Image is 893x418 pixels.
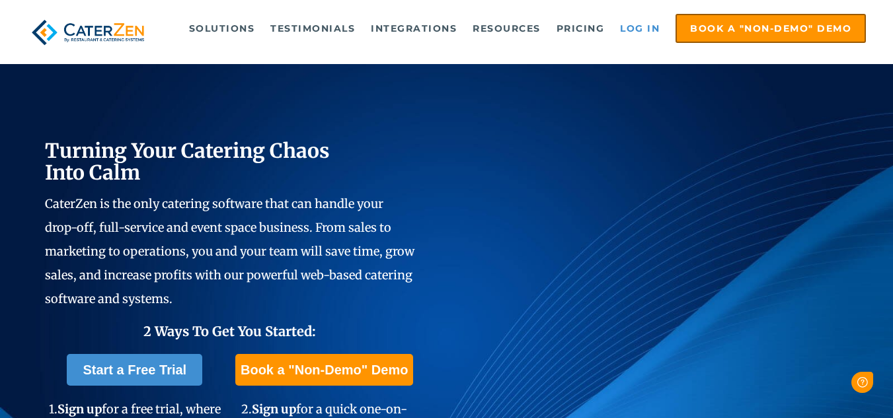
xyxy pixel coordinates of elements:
[143,323,316,339] span: 2 Ways To Get You Started:
[58,401,102,417] span: Sign up
[171,14,867,43] div: Navigation Menu
[676,14,866,43] a: Book a "Non-Demo" Demo
[235,354,413,386] a: Book a "Non-Demo" Demo
[613,15,666,42] a: Log in
[264,15,362,42] a: Testimonials
[45,196,414,306] span: CaterZen is the only catering software that can handle your drop-off, full-service and event spac...
[252,401,296,417] span: Sign up
[364,15,463,42] a: Integrations
[775,366,878,403] iframe: Help widget launcher
[550,15,611,42] a: Pricing
[182,15,262,42] a: Solutions
[45,138,330,185] span: Turning Your Catering Chaos Into Calm
[27,14,149,51] img: caterzen
[466,15,547,42] a: Resources
[67,354,202,386] a: Start a Free Trial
